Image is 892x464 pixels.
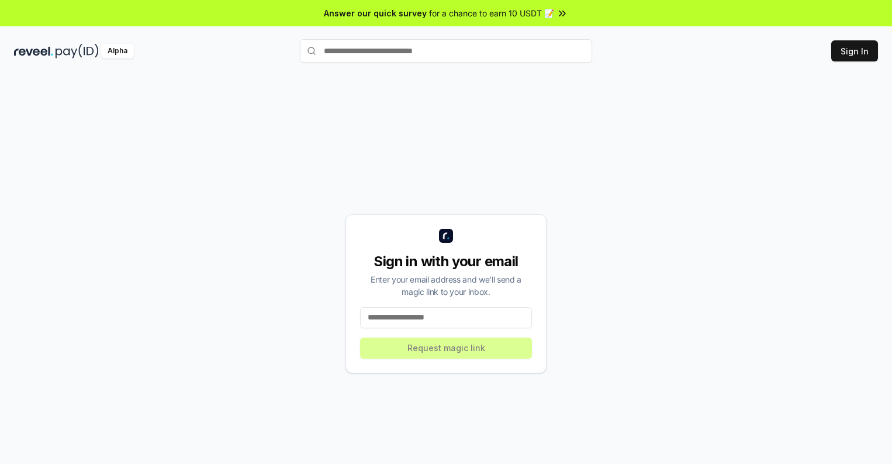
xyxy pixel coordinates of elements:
[14,44,53,59] img: reveel_dark
[56,44,99,59] img: pay_id
[831,40,878,61] button: Sign In
[360,252,532,271] div: Sign in with your email
[360,273,532,298] div: Enter your email address and we’ll send a magic link to your inbox.
[429,7,554,19] span: for a chance to earn 10 USDT 📝
[324,7,427,19] span: Answer our quick survey
[439,229,453,243] img: logo_small
[101,44,134,59] div: Alpha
